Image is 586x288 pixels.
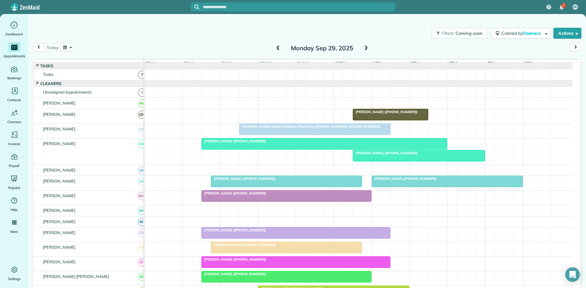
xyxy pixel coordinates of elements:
[555,1,568,14] div: 7 unread notifications
[138,207,146,215] span: BC
[410,61,421,66] span: 2pm
[573,5,578,9] span: AC
[2,86,26,103] a: Contacts
[7,119,21,125] span: Cleaners
[42,112,77,117] span: [PERSON_NAME]
[42,259,77,264] span: [PERSON_NAME]
[201,257,266,261] span: [PERSON_NAME] ([PHONE_NUMBER])
[138,177,146,186] span: AF
[11,207,18,213] span: Help
[138,140,146,148] span: AC
[138,166,146,175] span: AF
[553,28,581,39] button: Actions
[42,245,77,250] span: [PERSON_NAME]
[191,5,199,9] button: Focus search
[194,5,199,9] svg: Focus search
[7,75,21,81] span: Bookings
[42,126,77,131] span: [PERSON_NAME]
[138,218,146,226] span: BG
[8,185,20,191] span: Reports
[42,179,77,183] span: [PERSON_NAME]
[2,20,26,37] a: Dashboard
[5,31,23,37] span: Dashboard
[491,28,551,39] button: Colored byCleaners
[220,61,232,66] span: 9am
[138,258,146,266] span: DT
[334,61,347,66] span: 12pm
[42,208,77,213] span: [PERSON_NAME]
[138,111,146,119] span: GM
[442,30,454,36] span: Filters:
[2,152,26,169] a: Payroll
[39,81,63,86] span: Cleaners
[8,141,20,147] span: Invoices
[3,53,25,59] span: Appointments
[138,192,146,200] span: BW
[2,42,26,59] a: Appointments
[448,61,458,66] span: 3pm
[145,61,156,66] span: 7am
[10,229,18,235] span: More
[42,193,77,198] span: [PERSON_NAME]
[523,30,542,36] span: Cleaners
[501,30,543,36] span: Colored by
[42,168,77,172] span: [PERSON_NAME]
[2,174,26,191] a: Reports
[562,3,565,8] span: 7
[372,61,382,66] span: 1pm
[138,273,146,281] span: EP
[33,43,45,52] button: prev
[2,130,26,147] a: Invoices
[258,61,272,66] span: 10am
[211,243,276,247] span: [PERSON_NAME] ([PHONE_NUMBER])
[138,71,146,79] span: T
[353,151,418,155] span: [PERSON_NAME] ([PHONE_NUMBER])
[138,229,146,237] span: CH
[284,45,360,52] h2: Monday Sep 29, 2025
[570,43,581,52] button: next
[371,176,437,181] span: [PERSON_NAME] ([PHONE_NUMBER])
[8,276,21,282] span: Settings
[201,272,266,276] span: [PERSON_NAME] ([PHONE_NUMBER])
[138,244,146,252] span: CL
[42,230,77,235] span: [PERSON_NAME]
[183,61,194,66] span: 8am
[565,267,580,282] div: Open Intercom Messenger
[138,88,146,97] span: !
[486,61,496,66] span: 4pm
[455,30,483,36] span: Coming soon
[2,64,26,81] a: Bookings
[353,110,418,114] span: [PERSON_NAME] ([PHONE_NUMBER])
[9,163,20,169] span: Payroll
[39,63,54,68] span: Tasks
[2,196,26,213] a: Help
[201,228,266,232] span: [PERSON_NAME] ([PHONE_NUMBER])
[42,274,110,279] span: [PERSON_NAME] [PERSON_NAME]
[42,141,77,146] span: [PERSON_NAME]
[201,139,266,143] span: [PERSON_NAME] ([PHONE_NUMBER])
[211,176,276,181] span: [PERSON_NAME] ([PHONE_NUMBER])
[138,125,146,133] span: AB
[42,72,55,77] span: Tasks
[42,101,77,105] span: [PERSON_NAME]
[138,99,146,108] span: AC
[42,219,77,224] span: [PERSON_NAME]
[239,124,381,129] span: [PERSON_NAME] Senior Solutions Pharmacy ([PHONE_NUMBER], [PHONE_NUMBER])
[201,191,266,195] span: [PERSON_NAME] ([PHONE_NUMBER])
[7,97,21,103] span: Contacts
[44,43,61,52] button: today
[2,265,26,282] a: Settings
[296,61,310,66] span: 11am
[42,90,93,94] span: Unassigned Appointments
[523,61,534,66] span: 5pm
[2,108,26,125] a: Cleaners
